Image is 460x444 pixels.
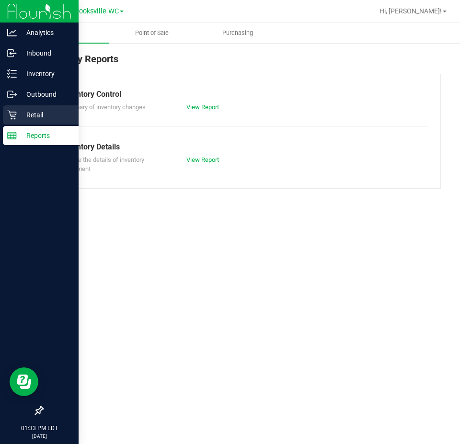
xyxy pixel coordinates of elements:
[62,141,421,153] div: Inventory Details
[17,89,74,100] p: Outbound
[62,156,144,173] span: Explore the details of inventory movement
[17,109,74,121] p: Retail
[62,89,421,100] div: Inventory Control
[4,433,74,440] p: [DATE]
[7,28,17,37] inline-svg: Analytics
[209,29,266,37] span: Purchasing
[10,367,38,396] iframe: Resource center
[42,52,441,74] div: Inventory Reports
[17,130,74,141] p: Reports
[379,7,442,15] span: Hi, [PERSON_NAME]!
[109,23,195,43] a: Point of Sale
[17,68,74,80] p: Inventory
[17,27,74,38] p: Analytics
[72,7,119,15] span: Brooksville WC
[7,110,17,120] inline-svg: Retail
[7,131,17,140] inline-svg: Reports
[7,48,17,58] inline-svg: Inbound
[17,47,74,59] p: Inbound
[195,23,280,43] a: Purchasing
[7,69,17,79] inline-svg: Inventory
[4,424,74,433] p: 01:33 PM EDT
[186,156,219,163] a: View Report
[122,29,182,37] span: Point of Sale
[62,103,146,111] span: Summary of inventory changes
[186,103,219,111] a: View Report
[7,90,17,99] inline-svg: Outbound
